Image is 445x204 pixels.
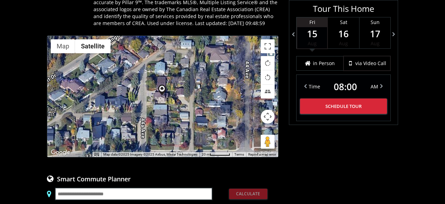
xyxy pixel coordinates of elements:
[359,17,391,27] div: Sun
[261,135,275,149] button: Drag Pegman onto the map to open Street View
[359,29,391,39] span: 17
[334,82,357,92] span: 08 : 00
[248,152,276,156] a: Report a map error
[94,152,99,157] button: Keyboard shortcuts
[51,39,75,53] button: Show street map
[371,40,380,47] span: Aug
[328,29,359,39] span: 16
[308,40,317,47] span: Aug
[309,82,378,92] div: Time AM
[234,152,244,156] a: Terms
[261,85,275,99] button: Tilt map
[339,40,348,47] span: Aug
[296,4,391,17] h3: Tour This Home
[75,39,111,53] button: Show satellite imagery
[328,17,359,27] div: Sat
[261,39,275,53] button: Toggle fullscreen view
[313,60,335,67] span: in Person
[300,99,387,114] button: Schedule Tour
[297,17,327,27] div: Fri
[261,70,275,84] button: Rotate map counterclockwise
[355,60,386,67] span: via Video Call
[261,56,275,70] button: Rotate map clockwise
[49,148,72,157] img: Google
[49,148,72,157] a: Open this area in Google Maps (opens a new window)
[261,110,275,124] button: Map camera controls
[200,152,232,157] button: Map Scale: 20 m per 55 pixels
[297,29,327,39] span: 15
[103,152,197,156] span: Map data ©2025 Imagery ©2025 Airbus, Maxar Technologies
[47,175,278,182] div: Smart Commute Planner
[229,189,267,199] button: Calculate
[202,152,210,156] span: 20 m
